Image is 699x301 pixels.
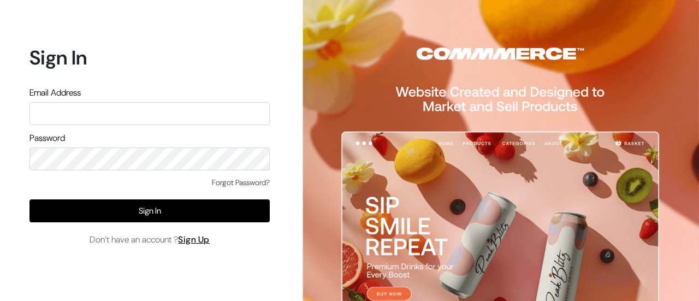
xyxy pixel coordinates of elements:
[90,233,210,246] span: Don’t have an account ?
[212,177,270,188] a: Forgot Password?
[178,234,210,245] a: Sign Up
[29,132,65,145] label: Password
[29,86,81,99] label: Email Address
[29,199,270,222] button: Sign In
[29,46,270,69] h1: Sign In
